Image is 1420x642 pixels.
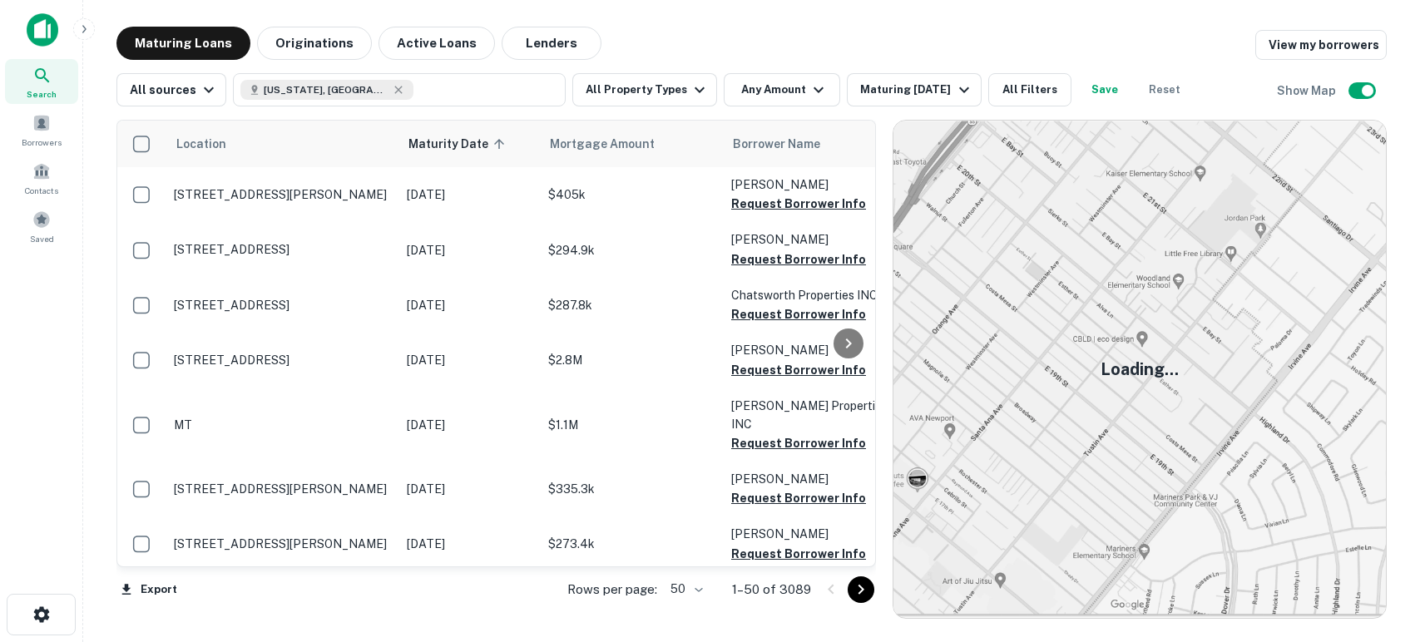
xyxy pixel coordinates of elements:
p: [DATE] [407,351,532,369]
span: Borrowers [22,136,62,149]
span: [US_STATE], [GEOGRAPHIC_DATA] [264,82,388,97]
h5: Loading... [1101,357,1179,382]
button: [US_STATE], [GEOGRAPHIC_DATA] [233,73,566,106]
p: [PERSON_NAME] [731,341,898,359]
div: Maturing [DATE] [860,80,973,100]
p: [DATE] [407,241,532,259]
p: $335.3k [548,480,715,498]
iframe: Chat Widget [1337,509,1420,589]
span: Location [176,134,226,154]
h6: Show Map [1277,81,1338,100]
p: [PERSON_NAME] [731,175,898,194]
p: $287.8k [548,296,715,314]
th: Mortgage Amount [540,121,723,167]
p: [STREET_ADDRESS][PERSON_NAME] [174,536,390,551]
a: Borrowers [5,107,78,152]
a: Saved [5,204,78,249]
p: [DATE] [407,185,532,204]
p: [STREET_ADDRESS] [174,298,390,313]
th: Maturity Date [398,121,540,167]
button: Active Loans [379,27,495,60]
button: Maturing Loans [116,27,250,60]
button: All Property Types [572,73,717,106]
span: Search [27,87,57,101]
p: $2.8M [548,351,715,369]
button: Request Borrower Info [731,360,866,380]
p: [PERSON_NAME] [731,525,898,543]
div: 50 [664,577,705,601]
p: [DATE] [407,296,532,314]
button: Export [116,577,181,602]
button: Lenders [502,27,601,60]
button: Reset [1138,73,1191,106]
button: Request Borrower Info [731,304,866,324]
p: $1.1M [548,416,715,434]
p: [STREET_ADDRESS] [174,242,390,257]
a: Search [5,59,78,104]
p: [PERSON_NAME] Properties INC [731,397,898,433]
th: Borrower Name [723,121,906,167]
p: [DATE] [407,535,532,553]
p: $273.4k [548,535,715,553]
button: Go to next page [848,576,874,603]
button: Maturing [DATE] [847,73,981,106]
span: Contacts [25,184,58,197]
p: MT [174,417,390,432]
button: Request Borrower Info [731,488,866,508]
p: [DATE] [407,416,532,434]
img: capitalize-icon.png [27,13,58,47]
button: All sources [116,73,226,106]
p: [STREET_ADDRESS] [174,353,390,368]
img: map-placeholder.webp [893,121,1386,618]
button: Request Borrower Info [731,194,866,214]
span: Saved [30,232,54,245]
th: Location [166,121,398,167]
p: [STREET_ADDRESS][PERSON_NAME] [174,481,390,496]
button: Request Borrower Info [731,433,866,453]
span: Borrower Name [733,134,820,154]
p: [DATE] [407,480,532,498]
p: [STREET_ADDRESS][PERSON_NAME] [174,187,390,202]
p: [PERSON_NAME] [731,470,898,488]
p: $294.9k [548,241,715,259]
div: All sources [130,80,219,100]
button: All Filters [988,73,1071,106]
span: Maturity Date [408,134,510,154]
button: Request Borrower Info [731,249,866,269]
button: Any Amount [724,73,840,106]
p: Chatsworth Properties INC [731,286,898,304]
span: Mortgage Amount [550,134,676,154]
p: 1–50 of 3089 [732,580,811,600]
button: Originations [257,27,372,60]
a: View my borrowers [1255,30,1387,60]
p: [PERSON_NAME] [731,230,898,249]
a: Contacts [5,156,78,200]
p: Rows per page: [567,580,657,600]
button: Save your search to get updates of matches that match your search criteria. [1078,73,1131,106]
button: Request Borrower Info [731,544,866,564]
p: $405k [548,185,715,204]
